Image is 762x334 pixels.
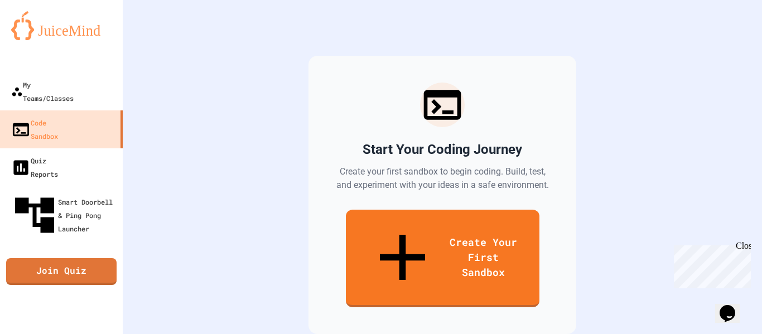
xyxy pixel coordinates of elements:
[346,210,539,307] a: Create Your First Sandbox
[335,165,549,192] p: Create your first sandbox to begin coding. Build, test, and experiment with your ideas in a safe ...
[6,258,117,285] a: Join Quiz
[11,78,74,105] div: My Teams/Classes
[11,154,58,181] div: Quiz Reports
[11,192,118,239] div: Smart Doorbell & Ping Pong Launcher
[11,116,58,143] div: Code Sandbox
[11,11,112,40] img: logo-orange.svg
[4,4,77,71] div: Chat with us now!Close
[669,241,751,288] iframe: chat widget
[715,289,751,323] iframe: chat widget
[363,141,522,158] h2: Start Your Coding Journey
